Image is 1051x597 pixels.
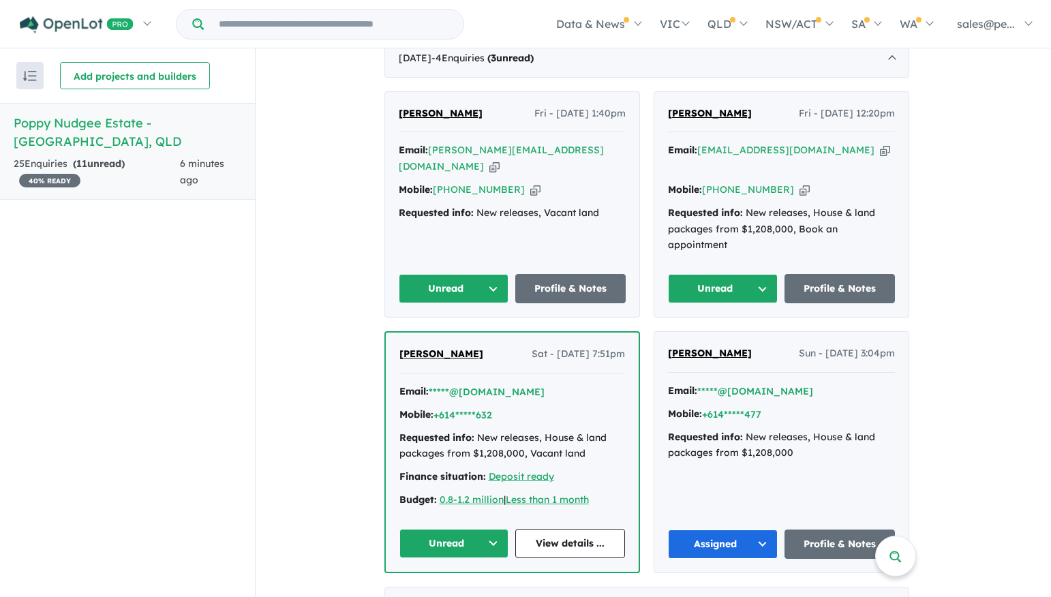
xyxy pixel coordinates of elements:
[399,206,474,219] strong: Requested info:
[399,205,626,221] div: New releases, Vacant land
[399,430,625,463] div: New releases, House & land packages from $1,208,000, Vacant land
[399,529,509,558] button: Unread
[799,106,895,122] span: Fri - [DATE] 12:20pm
[14,156,180,189] div: 25 Enquir ies
[532,346,625,363] span: Sat - [DATE] 7:51pm
[20,16,134,33] img: Openlot PRO Logo White
[957,17,1015,31] span: sales@pe...
[23,71,37,81] img: sort.svg
[431,52,534,64] span: - 4 Enquir ies
[19,174,80,187] span: 40 % READY
[668,384,697,397] strong: Email:
[76,157,87,170] span: 11
[433,183,525,196] a: [PHONE_NUMBER]
[489,470,554,483] a: Deposit ready
[799,346,895,362] span: Sun - [DATE] 3:04pm
[534,106,626,122] span: Fri - [DATE] 1:40pm
[668,408,702,420] strong: Mobile:
[491,52,496,64] span: 3
[399,274,509,303] button: Unread
[668,106,752,122] a: [PERSON_NAME]
[785,530,895,559] a: Profile & Notes
[880,143,890,157] button: Copy
[399,431,474,444] strong: Requested info:
[668,205,895,254] div: New releases, House & land packages from $1,208,000, Book an appointment
[668,530,778,559] button: Assigned
[440,493,504,506] a: 0.8-1.2 million
[399,492,625,508] div: |
[399,346,483,363] a: [PERSON_NAME]
[14,114,241,151] h5: Poppy Nudgee Estate - [GEOGRAPHIC_DATA] , QLD
[506,493,589,506] a: Less than 1 month
[399,107,483,119] span: [PERSON_NAME]
[668,431,743,443] strong: Requested info:
[785,274,895,303] a: Profile & Notes
[668,347,752,359] span: [PERSON_NAME]
[668,429,895,462] div: New releases, House & land packages from $1,208,000
[489,159,500,174] button: Copy
[399,144,604,172] a: [PERSON_NAME][EMAIL_ADDRESS][DOMAIN_NAME]
[399,385,429,397] strong: Email:
[515,274,626,303] a: Profile & Notes
[668,274,778,303] button: Unread
[668,346,752,362] a: [PERSON_NAME]
[399,144,428,156] strong: Email:
[207,10,461,39] input: Try estate name, suburb, builder or developer
[399,408,433,420] strong: Mobile:
[73,157,125,170] strong: ( unread)
[799,183,810,197] button: Copy
[399,106,483,122] a: [PERSON_NAME]
[697,144,874,156] a: [EMAIL_ADDRESS][DOMAIN_NAME]
[399,348,483,360] span: [PERSON_NAME]
[515,529,625,558] a: View details ...
[60,62,210,89] button: Add projects and builders
[399,183,433,196] strong: Mobile:
[399,470,486,483] strong: Finance situation:
[487,52,534,64] strong: ( unread)
[399,493,437,506] strong: Budget:
[668,206,743,219] strong: Requested info:
[668,183,702,196] strong: Mobile:
[180,157,224,186] span: 6 minutes ago
[384,40,909,78] div: [DATE]
[530,183,540,197] button: Copy
[668,144,697,156] strong: Email:
[668,107,752,119] span: [PERSON_NAME]
[702,183,794,196] a: [PHONE_NUMBER]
